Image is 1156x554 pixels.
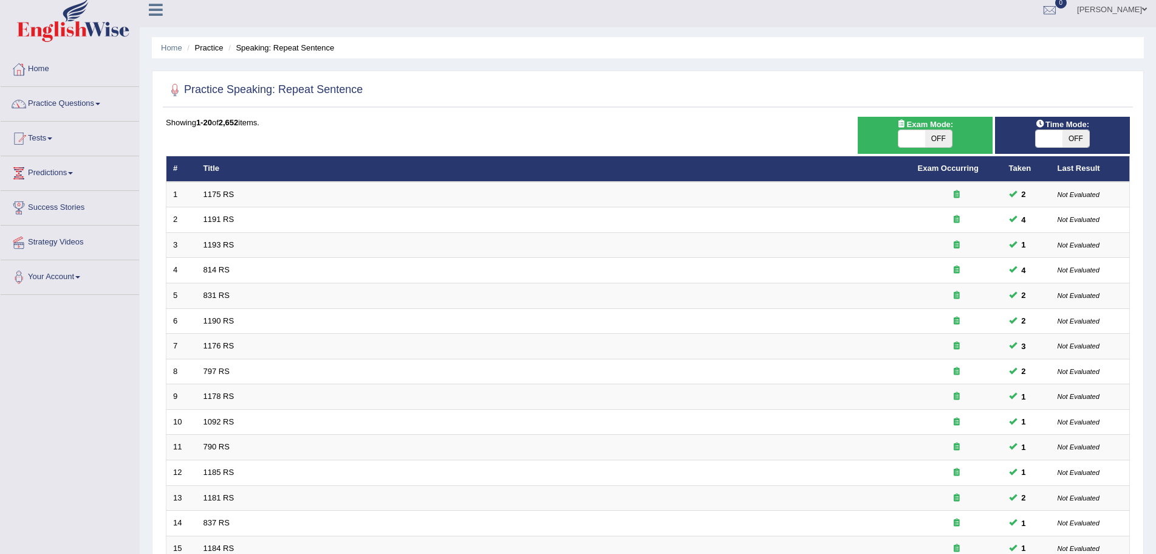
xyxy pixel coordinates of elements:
[1058,292,1100,299] small: Not Evaluated
[203,392,234,401] a: 1178 RS
[918,341,996,352] div: Exam occurring question
[918,518,996,529] div: Exam occurring question
[1058,469,1100,476] small: Not Evaluated
[166,435,197,460] td: 11
[918,441,996,453] div: Exam occurring question
[203,442,230,451] a: 790 RS
[166,117,1130,128] div: Showing of items.
[918,290,996,302] div: Exam occurring question
[1017,365,1031,378] span: You can still take this question
[1,52,139,83] a: Home
[1058,393,1100,400] small: Not Evaluated
[203,215,234,224] a: 1191 RS
[203,190,234,199] a: 1175 RS
[925,130,952,147] span: OFF
[166,384,197,410] td: 9
[203,367,230,376] a: 797 RS
[166,460,197,485] td: 12
[1058,191,1100,198] small: Not Evaluated
[918,240,996,251] div: Exam occurring question
[918,366,996,378] div: Exam occurring question
[1,122,139,152] a: Tests
[1,191,139,221] a: Success Stories
[219,118,239,127] b: 2,652
[161,43,182,52] a: Home
[1017,188,1031,201] span: You can still take this question
[892,118,958,131] span: Exam Mode:
[166,182,197,207] td: 1
[203,240,234,249] a: 1193 RS
[1031,118,1094,131] span: Time Mode:
[203,316,234,325] a: 1190 RS
[1,156,139,187] a: Predictions
[918,214,996,226] div: Exam occurring question
[1058,519,1100,527] small: Not Evaluated
[1058,342,1100,350] small: Not Evaluated
[918,164,979,173] a: Exam Occurring
[1017,415,1031,428] span: You can still take this question
[166,232,197,258] td: 3
[1058,368,1100,375] small: Not Evaluated
[1058,266,1100,274] small: Not Evaluated
[1058,494,1100,502] small: Not Evaluated
[1017,466,1031,479] span: You can still take this question
[1017,238,1031,251] span: You can still take this question
[203,341,234,350] a: 1176 RS
[918,493,996,504] div: Exam occurring question
[166,283,197,309] td: 5
[203,544,234,553] a: 1184 RS
[203,493,234,502] a: 1181 RS
[1017,390,1031,403] span: You can still take this question
[166,485,197,511] td: 13
[1058,545,1100,552] small: Not Evaluated
[1017,517,1031,530] span: You can still take this question
[196,118,212,127] b: 1-20
[918,391,996,403] div: Exam occurring question
[918,265,996,276] div: Exam occurring question
[184,42,223,54] li: Practice
[1002,156,1051,182] th: Taken
[203,518,230,527] a: 837 RS
[166,409,197,435] td: 10
[1017,289,1031,302] span: You can still take this question
[1058,216,1100,223] small: Not Evaluated
[166,334,197,359] td: 7
[203,265,230,274] a: 814 RS
[166,207,197,233] td: 2
[166,258,197,283] td: 4
[1017,340,1031,353] span: You can still take this question
[918,417,996,428] div: Exam occurring question
[1017,264,1031,277] span: You can still take this question
[1,226,139,256] a: Strategy Videos
[203,417,234,426] a: 1092 RS
[166,81,363,99] h2: Practice Speaking: Repeat Sentence
[166,156,197,182] th: #
[203,468,234,477] a: 1185 RS
[225,42,334,54] li: Speaking: Repeat Sentence
[1058,443,1100,451] small: Not Evaluated
[858,117,993,154] div: Show exams occurring in exams
[166,308,197,334] td: 6
[1017,441,1031,454] span: You can still take this question
[1017,491,1031,504] span: You can still take this question
[1,260,139,291] a: Your Account
[918,189,996,201] div: Exam occurring question
[1058,317,1100,325] small: Not Evaluated
[918,467,996,479] div: Exam occurring question
[203,291,230,300] a: 831 RS
[197,156,911,182] th: Title
[1051,156,1130,182] th: Last Result
[918,316,996,327] div: Exam occurring question
[1058,241,1100,249] small: Not Evaluated
[1017,213,1031,226] span: You can still take this question
[1062,130,1089,147] span: OFF
[166,359,197,384] td: 8
[1017,314,1031,327] span: You can still take this question
[166,511,197,536] td: 14
[1,87,139,117] a: Practice Questions
[1058,418,1100,426] small: Not Evaluated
